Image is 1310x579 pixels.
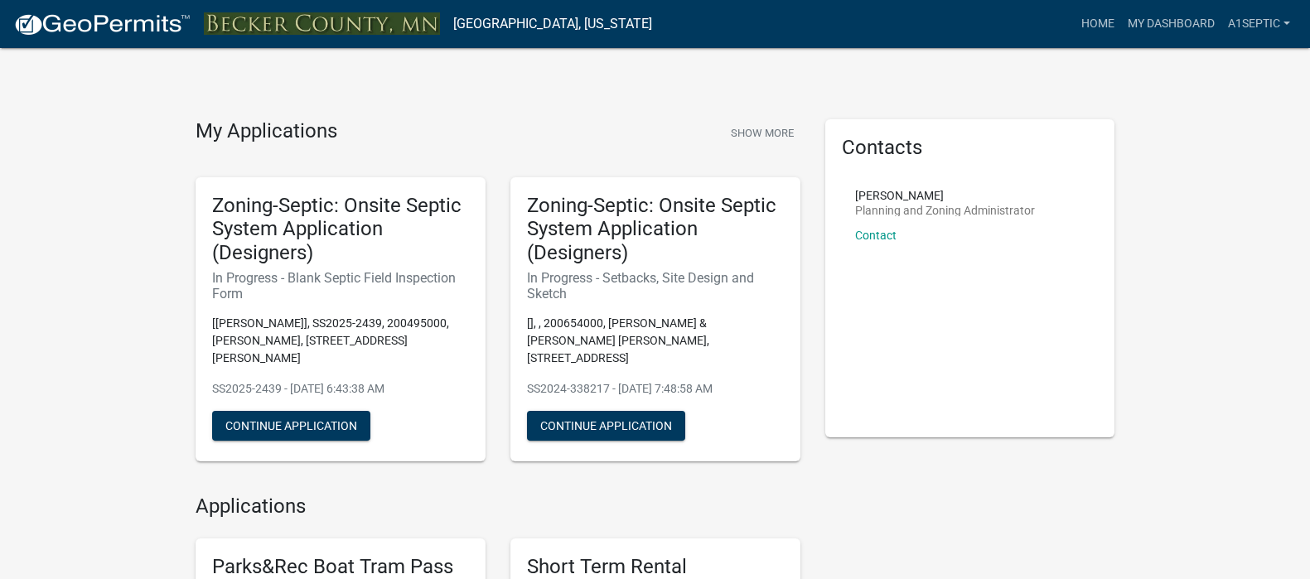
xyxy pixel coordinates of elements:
img: Becker County, Minnesota [204,12,440,35]
a: A1SEPTIC [1221,8,1297,40]
a: Contact [855,229,897,242]
h5: Zoning-Septic: Onsite Septic System Application (Designers) [212,194,469,265]
p: Planning and Zoning Administrator [855,205,1035,216]
p: SS2025-2439 - [DATE] 6:43:38 AM [212,380,469,398]
h5: Contacts [842,136,1099,160]
h4: Applications [196,495,800,519]
p: [[PERSON_NAME]], SS2025-2439, 200495000, [PERSON_NAME], [STREET_ADDRESS][PERSON_NAME] [212,315,469,367]
p: SS2024-338217 - [DATE] 7:48:58 AM [527,380,784,398]
a: Home [1075,8,1121,40]
p: [PERSON_NAME] [855,190,1035,201]
a: [GEOGRAPHIC_DATA], [US_STATE] [453,10,652,38]
p: [], , 200654000, [PERSON_NAME] & [PERSON_NAME] [PERSON_NAME], [STREET_ADDRESS] [527,315,784,367]
h6: In Progress - Setbacks, Site Design and Sketch [527,270,784,302]
button: Continue Application [212,411,370,441]
h5: Parks&Rec Boat Tram Pass [212,555,469,579]
button: Continue Application [527,411,685,441]
h5: Zoning-Septic: Onsite Septic System Application (Designers) [527,194,784,265]
h6: In Progress - Blank Septic Field Inspection Form [212,270,469,302]
a: My Dashboard [1121,8,1221,40]
button: Show More [724,119,800,147]
h4: My Applications [196,119,337,144]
